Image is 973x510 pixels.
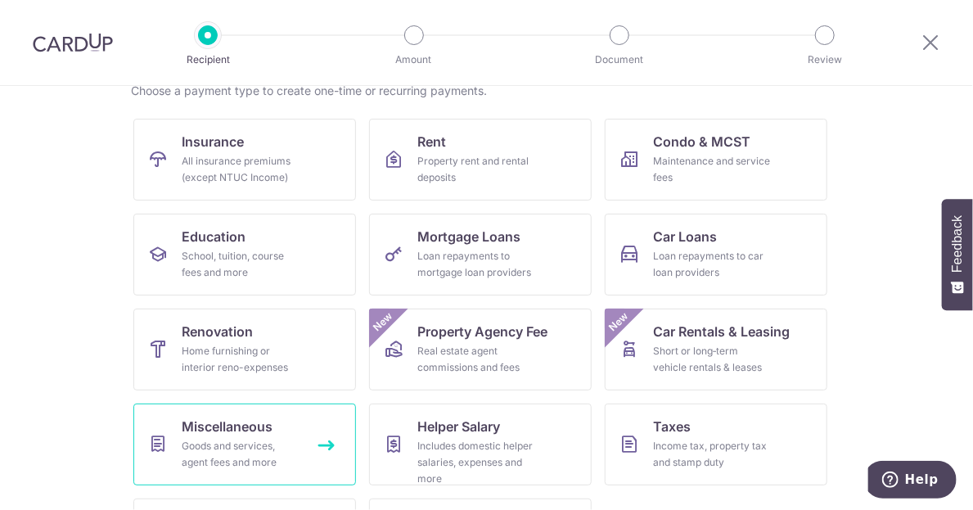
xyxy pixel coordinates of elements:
[942,199,973,310] button: Feedback - Show survey
[559,52,680,68] p: Document
[369,309,396,336] span: New
[605,404,827,485] a: TaxesIncome tax, property tax and stamp duty
[418,343,536,376] div: Real estate agent commissions and fees
[182,248,300,281] div: School, tuition, course fees and more
[654,343,772,376] div: Short or long‑term vehicle rentals & leases
[418,227,521,246] span: Mortgage Loans
[654,153,772,186] div: Maintenance and service fees
[133,214,356,296] a: EducationSchool, tuition, course fees and more
[182,417,273,436] span: Miscellaneous
[654,322,791,341] span: Car Rentals & Leasing
[133,309,356,390] a: RenovationHome furnishing or interior reno-expenses
[182,343,300,376] div: Home furnishing or interior reno-expenses
[133,119,356,201] a: InsuranceAll insurance premiums (except NTUC Income)
[33,33,113,52] img: CardUp
[605,309,632,336] span: New
[605,119,827,201] a: Condo & MCSTMaintenance and service fees
[654,132,751,151] span: Condo & MCST
[369,119,592,201] a: RentProperty rent and rental deposits
[654,248,772,281] div: Loan repayments to car loan providers
[147,52,268,68] p: Recipient
[133,404,356,485] a: MiscellaneousGoods and services, agent fees and more
[132,83,842,99] div: Choose a payment type to create one-time or recurring payments.
[182,153,300,186] div: All insurance premiums (except NTUC Income)
[369,404,592,485] a: Helper SalaryIncludes domestic helper salaries, expenses and more
[354,52,475,68] p: Amount
[654,227,718,246] span: Car Loans
[764,52,885,68] p: Review
[369,309,592,390] a: Property Agency FeeReal estate agent commissions and feesNew
[418,132,447,151] span: Rent
[418,322,548,341] span: Property Agency Fee
[418,153,536,186] div: Property rent and rental deposits
[654,417,691,436] span: Taxes
[654,438,772,471] div: Income tax, property tax and stamp duty
[418,417,501,436] span: Helper Salary
[369,214,592,296] a: Mortgage LoansLoan repayments to mortgage loan providers
[605,309,827,390] a: Car Rentals & LeasingShort or long‑term vehicle rentals & leasesNew
[182,438,300,471] div: Goods and services, agent fees and more
[950,215,965,273] span: Feedback
[868,461,957,502] iframe: Opens a widget where you can find more information
[418,438,536,487] div: Includes domestic helper salaries, expenses and more
[418,248,536,281] div: Loan repayments to mortgage loan providers
[182,227,246,246] span: Education
[605,214,827,296] a: Car LoansLoan repayments to car loan providers
[182,132,245,151] span: Insurance
[182,322,254,341] span: Renovation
